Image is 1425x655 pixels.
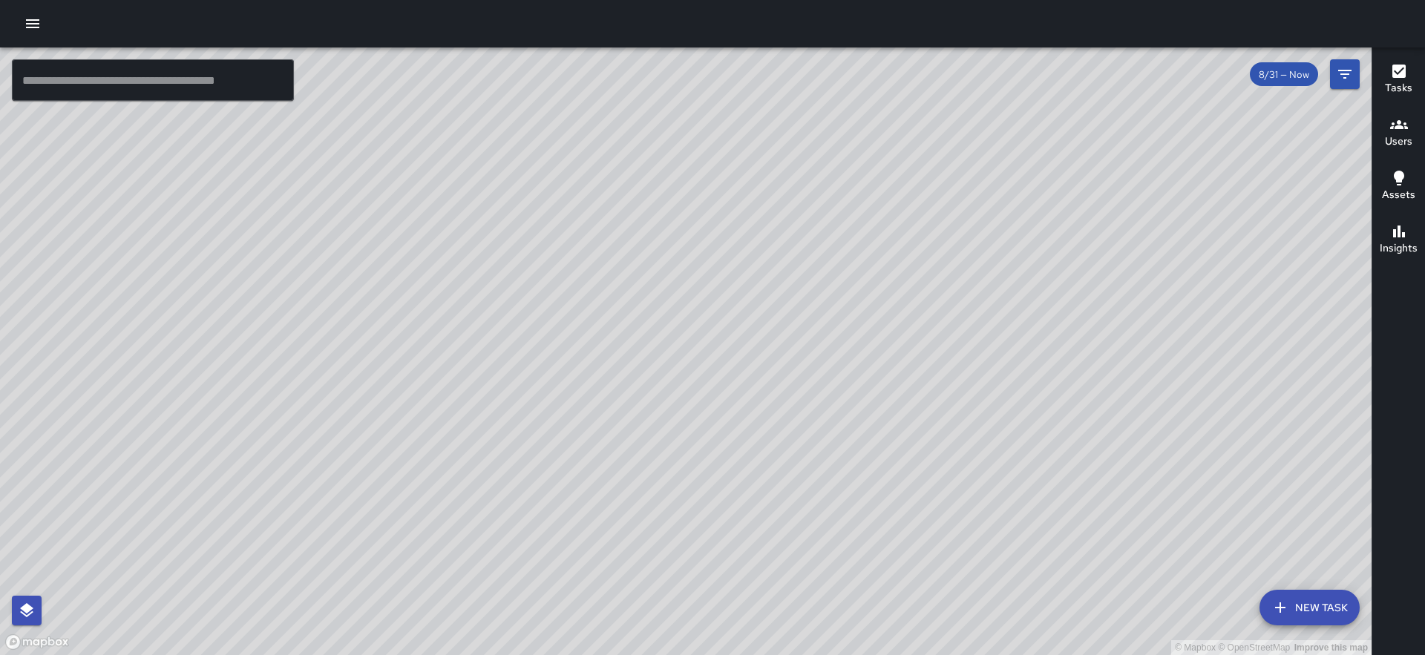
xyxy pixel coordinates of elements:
h6: Assets [1382,187,1415,203]
button: Filters [1330,59,1360,89]
h6: Insights [1380,240,1418,257]
button: Assets [1372,160,1425,214]
button: Users [1372,107,1425,160]
h6: Tasks [1385,80,1412,96]
h6: Users [1385,134,1412,150]
button: Tasks [1372,53,1425,107]
span: 8/31 — Now [1250,68,1318,81]
button: Insights [1372,214,1425,267]
button: New Task [1259,590,1360,625]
